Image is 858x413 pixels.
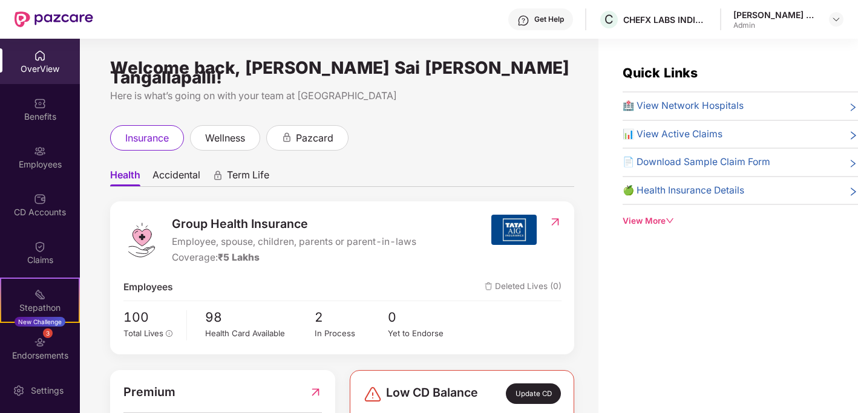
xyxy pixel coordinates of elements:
[34,241,46,253] img: svg+xml;base64,PHN2ZyBpZD0iQ2xhaW0iIHhtbG5zPSJodHRwOi8vd3d3LnczLm9yZy8yMDAwL3N2ZyIgd2lkdGg9IjIwIi...
[848,101,858,114] span: right
[34,288,46,301] img: svg+xml;base64,PHN2ZyB4bWxucz0iaHR0cDovL3d3dy53My5vcmcvMjAwMC9zdmciIHdpZHRoPSIyMSIgaGVpZ2h0PSIyMC...
[623,14,708,25] div: CHEFX LABS INDIA PRIVATE LIMITED
[218,252,260,263] span: ₹5 Lakhs
[733,9,818,21] div: [PERSON_NAME] Sai [PERSON_NAME] Tangallapalli
[34,336,46,348] img: svg+xml;base64,PHN2ZyBpZD0iRW5kb3JzZW1lbnRzIiB4bWxucz0iaHR0cDovL3d3dy53My5vcmcvMjAwMC9zdmciIHdpZH...
[549,216,562,228] img: RedirectIcon
[517,15,529,27] img: svg+xml;base64,PHN2ZyBpZD0iSGVscC0zMngzMiIgeG1sbnM9Imh0dHA6Ly93d3cudzMub3JnLzIwMDAvc3ZnIiB3aWR0aD...
[623,65,698,80] span: Quick Links
[388,327,461,340] div: Yet to Endorse
[363,385,382,404] img: svg+xml;base64,PHN2ZyBpZD0iRGFuZ2VyLTMyeDMyIiB4bWxucz0iaHR0cDovL3d3dy53My5vcmcvMjAwMC9zdmciIHdpZH...
[34,50,46,62] img: svg+xml;base64,PHN2ZyBpZD0iSG9tZSIgeG1sbnM9Imh0dHA6Ly93d3cudzMub3JnLzIwMDAvc3ZnIiB3aWR0aD0iMjAiIG...
[309,383,322,402] img: RedirectIcon
[227,169,269,186] span: Term Life
[848,129,858,142] span: right
[43,328,53,338] div: 3
[123,328,163,338] span: Total Lives
[34,193,46,205] img: svg+xml;base64,PHN2ZyBpZD0iQ0RfQWNjb3VudHMiIGRhdGEtbmFtZT0iQ0QgQWNjb3VudHMiIHhtbG5zPSJodHRwOi8vd3...
[205,131,245,146] span: wellness
[281,132,292,143] div: animation
[15,317,65,327] div: New Challenge
[848,186,858,198] span: right
[166,330,173,337] span: info-circle
[123,307,178,327] span: 100
[123,222,160,258] img: logo
[123,280,173,295] span: Employees
[534,15,564,24] div: Get Help
[315,327,388,340] div: In Process
[172,250,416,265] div: Coverage:
[733,21,818,30] div: Admin
[604,12,614,27] span: C
[172,235,416,250] span: Employee, spouse, children, parents or parent-in-laws
[666,216,674,225] span: down
[623,183,744,198] span: 🍏 Health Insurance Details
[623,99,744,114] span: 🏥 View Network Hospitals
[848,157,858,170] span: right
[13,385,25,397] img: svg+xml;base64,PHN2ZyBpZD0iU2V0dGluZy0yMHgyMCIgeG1sbnM9Imh0dHA6Ly93d3cudzMub3JnLzIwMDAvc3ZnIiB3aW...
[623,155,770,170] span: 📄 Download Sample Claim Form
[123,383,175,402] span: Premium
[152,169,200,186] span: Accidental
[34,97,46,109] img: svg+xml;base64,PHN2ZyBpZD0iQmVuZWZpdHMiIHhtbG5zPSJodHRwOi8vd3d3LnczLm9yZy8yMDAwL3N2ZyIgd2lkdGg9Ij...
[1,302,79,314] div: Stepathon
[34,145,46,157] img: svg+xml;base64,PHN2ZyBpZD0iRW1wbG95ZWVzIiB4bWxucz0iaHR0cDovL3d3dy53My5vcmcvMjAwMC9zdmciIHdpZHRoPS...
[831,15,841,24] img: svg+xml;base64,PHN2ZyBpZD0iRHJvcGRvd24tMzJ4MzIiIHhtbG5zPSJodHRwOi8vd3d3LnczLm9yZy8yMDAwL3N2ZyIgd2...
[491,215,537,245] img: insurerIcon
[15,11,93,27] img: New Pazcare Logo
[623,127,722,142] span: 📊 View Active Claims
[485,280,562,295] span: Deleted Lives (0)
[386,383,478,404] span: Low CD Balance
[27,385,67,397] div: Settings
[205,327,315,340] div: Health Card Available
[110,88,574,103] div: Here is what’s going on with your team at [GEOGRAPHIC_DATA]
[388,307,461,327] span: 0
[172,215,416,233] span: Group Health Insurance
[110,63,574,82] div: Welcome back, [PERSON_NAME] Sai [PERSON_NAME] Tangallapalli!
[212,170,223,181] div: animation
[296,131,333,146] span: pazcard
[315,307,388,327] span: 2
[205,307,315,327] span: 98
[485,282,493,290] img: deleteIcon
[110,169,140,186] span: Health
[623,215,858,227] div: View More
[506,383,560,404] div: Update CD
[125,131,169,146] span: insurance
